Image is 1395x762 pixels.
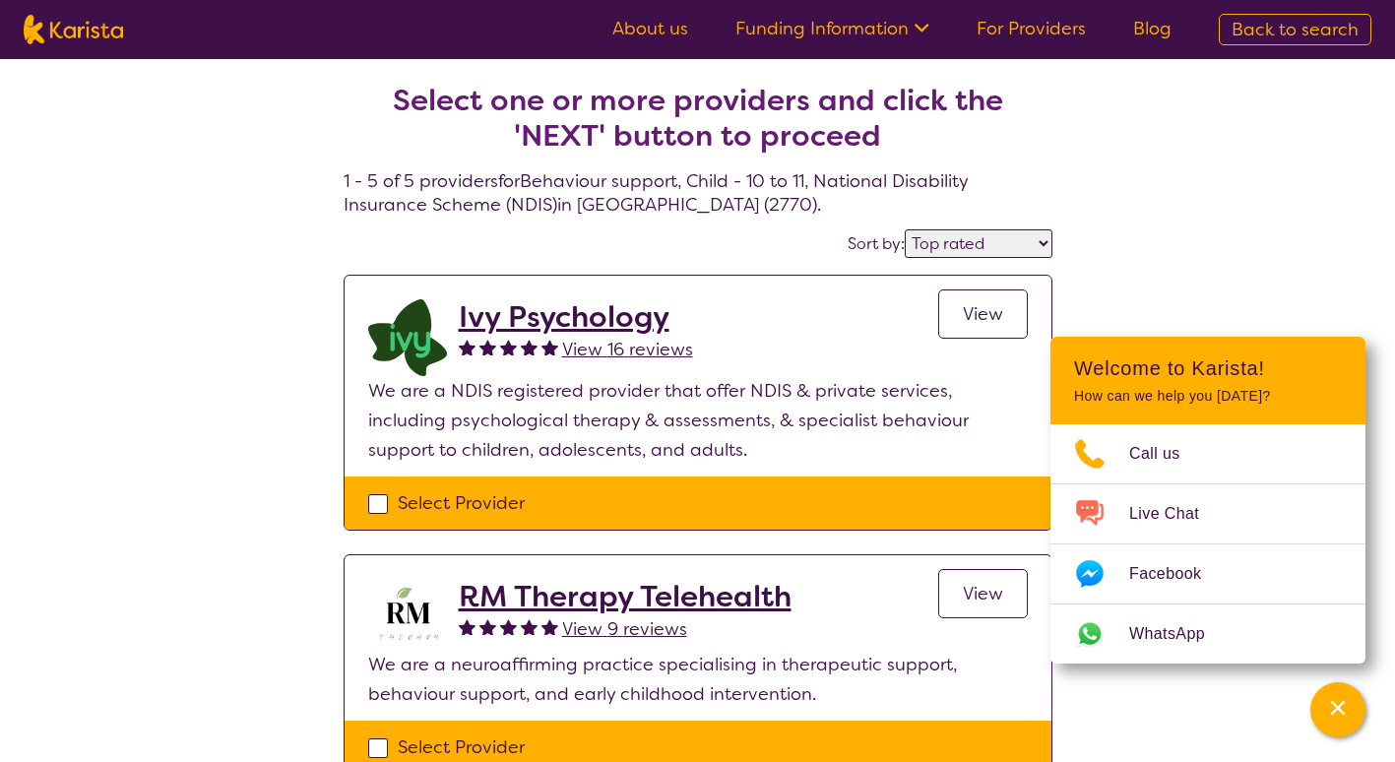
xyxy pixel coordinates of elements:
p: We are a NDIS registered provider that offer NDIS & private services, including psychological the... [368,376,1028,465]
a: View 16 reviews [562,335,693,364]
img: fullstar [500,339,517,355]
span: Facebook [1129,559,1225,589]
a: View [938,289,1028,339]
span: View 16 reviews [562,338,693,361]
a: Web link opens in a new tab. [1050,604,1365,664]
p: How can we help you [DATE]? [1074,388,1342,405]
img: fullstar [500,618,517,635]
span: View [963,582,1003,605]
a: Blog [1133,17,1172,40]
a: About us [612,17,688,40]
ul: Choose channel [1050,424,1365,664]
div: Channel Menu [1050,337,1365,664]
span: Back to search [1232,18,1359,41]
img: Karista logo [24,15,123,44]
h4: 1 - 5 of 5 providers for Behaviour support , Child - 10 to 11 , National Disability Insurance Sch... [344,35,1052,217]
button: Channel Menu [1310,682,1365,737]
img: lcqb2d1jpug46odws9wh.png [368,299,447,376]
a: For Providers [977,17,1086,40]
h2: Welcome to Karista! [1074,356,1342,380]
span: View [963,302,1003,326]
label: Sort by: [848,233,905,254]
a: RM Therapy Telehealth [459,579,792,614]
span: Live Chat [1129,499,1223,529]
a: View 9 reviews [562,614,687,644]
img: fullstar [459,339,476,355]
span: View 9 reviews [562,617,687,641]
img: fullstar [521,339,538,355]
img: fullstar [459,618,476,635]
p: We are a neuroaffirming practice specialising in therapeutic support, behaviour support, and earl... [368,650,1028,709]
span: Call us [1129,439,1204,469]
img: fullstar [521,618,538,635]
span: WhatsApp [1129,619,1229,649]
a: Ivy Psychology [459,299,693,335]
h2: Select one or more providers and click the 'NEXT' button to proceed [367,83,1029,154]
img: fullstar [479,618,496,635]
a: Back to search [1219,14,1371,45]
img: fullstar [541,339,558,355]
img: fullstar [541,618,558,635]
img: fullstar [479,339,496,355]
a: View [938,569,1028,618]
a: Funding Information [735,17,929,40]
img: b3hjthhf71fnbidirs13.png [368,579,447,650]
